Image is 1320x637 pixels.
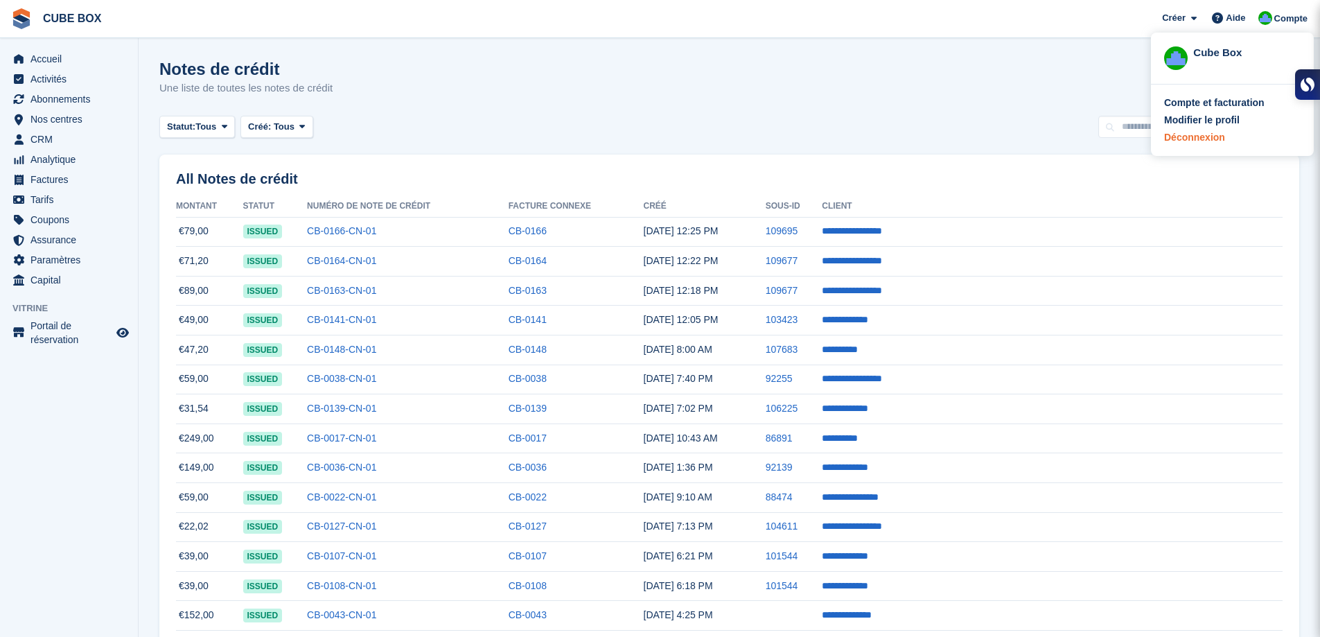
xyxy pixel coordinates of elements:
[114,324,131,341] a: Boutique d'aperçu
[7,150,131,169] a: menu
[644,285,719,296] time: 2025-09-27 10:18:01 UTC
[248,121,271,132] span: Créé:
[822,195,1283,218] th: Client
[176,335,243,365] td: €47,20
[7,69,131,89] a: menu
[509,195,644,218] th: Facture connexe
[1274,12,1308,26] span: Compte
[307,314,376,325] a: CB-0141-CN-01
[644,403,713,414] time: 2025-09-05 17:02:05 UTC
[7,170,131,189] a: menu
[7,319,131,347] a: menu
[766,550,798,561] a: 101544
[307,521,376,532] a: CB-0127-CN-01
[30,250,114,270] span: Paramètres
[195,120,216,134] span: Tous
[243,432,283,446] span: issued
[644,195,766,218] th: Créé
[7,89,131,109] a: menu
[176,247,243,277] td: €71,20
[7,250,131,270] a: menu
[30,49,114,69] span: Accueil
[176,424,243,453] td: €249,00
[176,542,243,572] td: €39,00
[243,284,283,298] span: issued
[167,120,195,134] span: Statut:
[766,521,798,532] a: 104611
[30,270,114,290] span: Capital
[243,343,283,357] span: issued
[509,521,547,532] a: CB-0127
[644,255,719,266] time: 2025-09-27 10:22:03 UTC
[766,433,793,444] a: 86891
[243,225,283,238] span: issued
[509,550,547,561] a: CB-0107
[176,365,243,394] td: €59,00
[30,170,114,189] span: Factures
[644,225,719,236] time: 2025-09-27 10:25:05 UTC
[1164,96,1301,110] a: Compte et facturation
[176,306,243,335] td: €49,00
[159,80,333,96] p: Une liste de toutes les notes de crédit
[509,344,547,355] a: CB-0148
[509,609,547,620] a: CB-0043
[307,344,376,355] a: CB-0148-CN-01
[1193,45,1301,58] div: Cube Box
[1162,11,1186,25] span: Créer
[644,521,713,532] time: 2025-08-30 17:13:05 UTC
[243,402,283,416] span: issued
[509,285,547,296] a: CB-0163
[766,491,793,503] a: 88474
[7,210,131,229] a: menu
[243,461,283,475] span: issued
[509,580,547,591] a: CB-0108
[7,110,131,129] a: menu
[243,520,283,534] span: issued
[644,550,713,561] time: 2025-08-30 16:21:29 UTC
[1164,113,1301,128] a: Modifier le profil
[159,116,235,139] button: Statut: Tous
[766,225,798,236] a: 109695
[766,403,798,414] a: 106225
[176,394,243,424] td: €31,54
[243,372,283,386] span: issued
[7,49,131,69] a: menu
[644,609,713,620] time: 2025-08-20 14:25:17 UTC
[274,121,294,132] span: Tous
[243,254,283,268] span: issued
[243,609,283,622] span: issued
[307,255,376,266] a: CB-0164-CN-01
[307,403,376,414] a: CB-0139-CN-01
[243,579,283,593] span: issued
[509,491,547,503] a: CB-0022
[176,217,243,247] td: €79,00
[766,255,798,266] a: 109677
[509,255,547,266] a: CB-0164
[766,314,798,325] a: 103423
[307,373,376,384] a: CB-0038-CN-01
[30,230,114,250] span: Assurance
[509,462,547,473] a: CB-0036
[37,7,107,30] a: CUBE BOX
[1164,96,1265,110] div: Compte et facturation
[644,580,713,591] time: 2025-08-30 16:18:43 UTC
[176,195,243,218] th: Montant
[240,116,313,139] button: Créé: Tous
[176,171,1283,187] h2: All Notes de crédit
[1226,11,1245,25] span: Aide
[7,190,131,209] a: menu
[644,433,718,444] time: 2025-09-05 08:43:54 UTC
[30,130,114,149] span: CRM
[1164,113,1240,128] div: Modifier le profil
[1164,130,1225,145] div: Déconnexion
[509,433,547,444] a: CB-0017
[644,373,713,384] time: 2025-09-15 17:40:17 UTC
[766,285,798,296] a: 109677
[1164,130,1301,145] a: Déconnexion
[176,571,243,601] td: €39,00
[7,230,131,250] a: menu
[30,110,114,129] span: Nos centres
[644,462,713,473] time: 2025-09-04 11:36:33 UTC
[30,89,114,109] span: Abonnements
[766,462,793,473] a: 92139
